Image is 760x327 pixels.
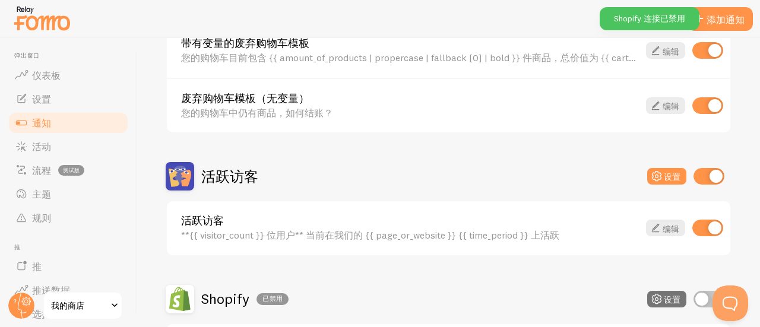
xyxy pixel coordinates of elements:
a: 通知 [7,111,129,135]
font: 推送数据 [32,284,70,296]
a: 规则 [7,206,129,230]
font: 设置 [664,172,680,182]
font: 通知 [32,117,51,129]
font: 编辑 [663,101,679,112]
a: 流程 测试版 [7,158,129,182]
font: 仪表板 [32,69,61,81]
font: 我的商店 [51,300,84,311]
a: 活动 [7,135,129,158]
font: 带有变量的废弃购物车模板 [181,36,309,50]
a: 编辑 [646,220,685,236]
font: 设置 [32,93,51,105]
font: 弹出窗口 [14,52,40,59]
font: **{{ visitor_count }} 位用户** 当前在我们的 {{ page_or_website }} {{ time_period }} 上活跃 [181,229,559,241]
font: 设置 [664,294,680,304]
font: 主题 [32,188,51,200]
font: 活动 [32,141,51,153]
a: 我的商店 [43,291,123,320]
img: 活跃访客 [166,162,194,191]
font: 编辑 [663,46,679,56]
font: 推 [14,243,21,251]
button: 设置 [647,291,686,307]
a: 编辑 [646,97,685,114]
font: 活跃访客 [201,167,258,185]
font: 已禁用 [262,294,283,303]
font: Shopify 连接已禁用 [614,13,685,24]
img: fomo-relay-logo-orange.svg [12,3,72,33]
a: 编辑 [646,42,685,59]
a: 推 [7,255,129,278]
font: 活跃访客 [181,214,224,227]
img: Shopify [166,285,194,313]
a: 设置 [7,87,129,111]
font: 规则 [32,212,51,224]
font: 编辑 [663,223,679,234]
font: 流程 [32,164,51,176]
font: 废弃购物车模板（无变量） [181,91,309,105]
font: 您的购物车中仍有商品，如何结账？ [181,107,333,119]
font: 推 [32,261,42,272]
a: 推送数据 [7,278,129,302]
iframe: 求助童子军信标 - 开放 [712,285,748,321]
font: Shopify [201,290,249,307]
font: 测试版 [63,167,80,173]
a: 仪表板 [7,64,129,87]
a: 主题 [7,182,129,206]
button: 设置 [647,168,686,185]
